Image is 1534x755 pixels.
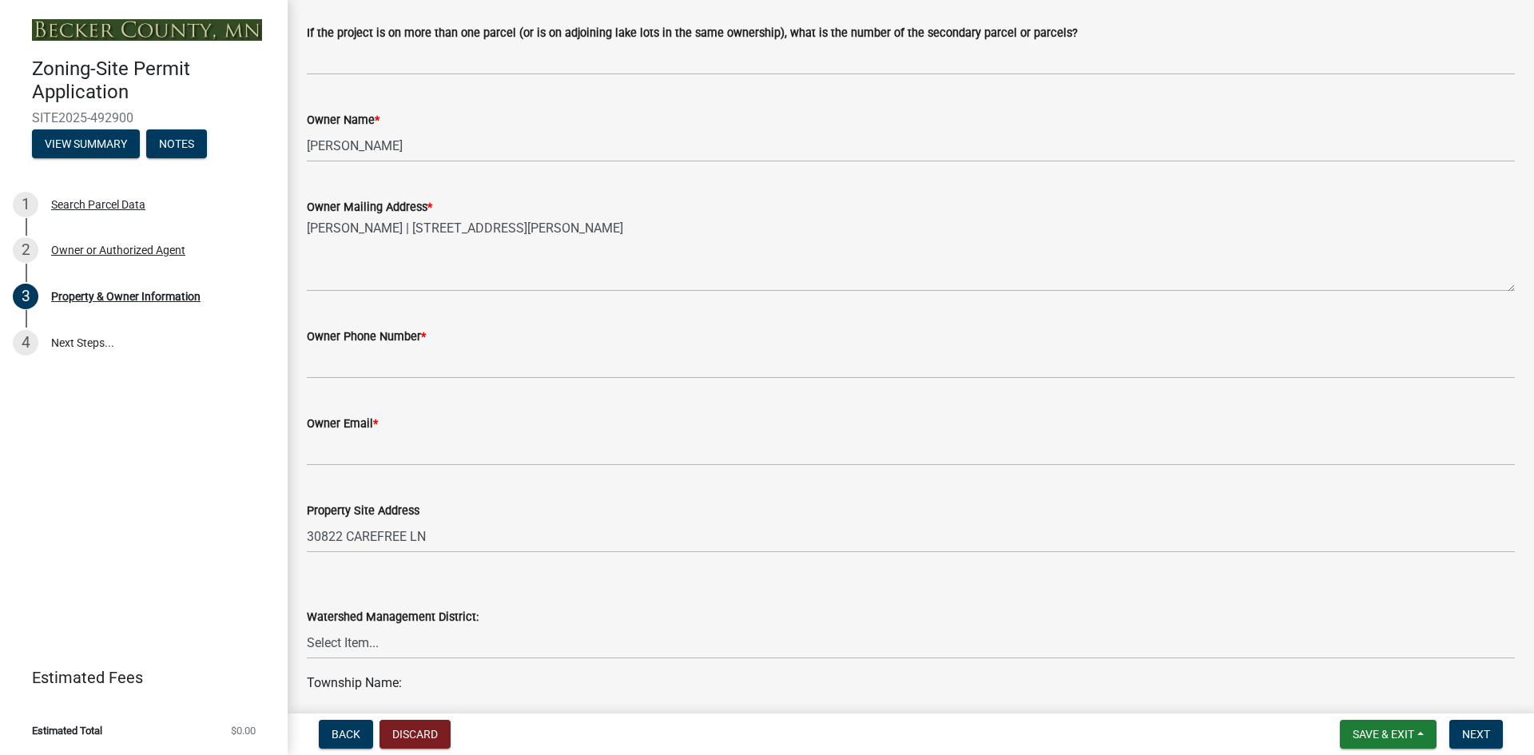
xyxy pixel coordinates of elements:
[1340,720,1437,749] button: Save & Exit
[231,725,256,736] span: $0.00
[1462,728,1490,741] span: Next
[32,58,275,104] h4: Zoning-Site Permit Application
[32,19,262,41] img: Becker County, Minnesota
[13,237,38,263] div: 2
[307,202,432,213] label: Owner Mailing Address
[307,674,1515,693] div: Township Name:
[307,332,426,343] label: Owner Phone Number
[307,28,1078,39] label: If the project is on more than one parcel (or is on adjoining lake lots in the same ownership), w...
[51,199,145,210] div: Search Parcel Data
[13,284,38,309] div: 3
[13,192,38,217] div: 1
[146,138,207,151] wm-modal-confirm: Notes
[1353,728,1414,741] span: Save & Exit
[307,612,479,623] label: Watershed Management District:
[51,244,185,256] div: Owner or Authorized Agent
[307,506,419,517] label: Property Site Address
[32,129,140,158] button: View Summary
[319,720,373,749] button: Back
[1449,720,1503,749] button: Next
[307,115,380,126] label: Owner Name
[51,291,201,302] div: Property & Owner Information
[332,728,360,741] span: Back
[146,129,207,158] button: Notes
[32,725,102,736] span: Estimated Total
[13,662,262,693] a: Estimated Fees
[32,110,256,125] span: SITE2025-492900
[380,720,451,749] button: Discard
[307,419,378,430] label: Owner Email
[32,138,140,151] wm-modal-confirm: Summary
[13,330,38,356] div: 4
